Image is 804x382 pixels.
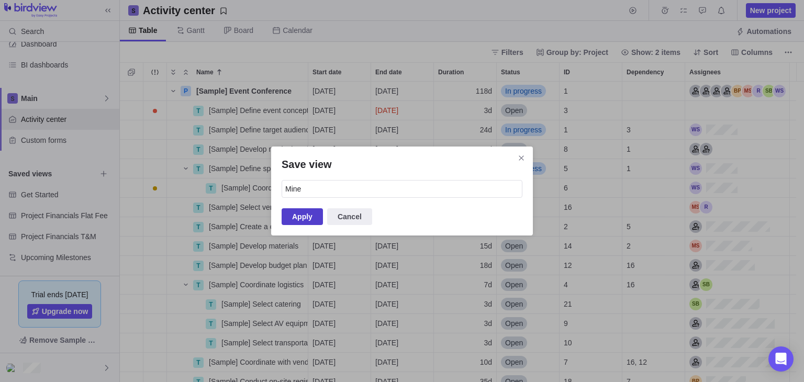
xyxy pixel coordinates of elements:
span: Apply [292,210,312,223]
span: Cancel [338,210,362,223]
span: Cancel [327,208,372,225]
span: Close [514,151,529,165]
div: Save view [271,147,533,235]
h2: Save view [282,157,522,172]
div: Open Intercom Messenger [768,346,794,372]
span: Apply [282,208,323,225]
